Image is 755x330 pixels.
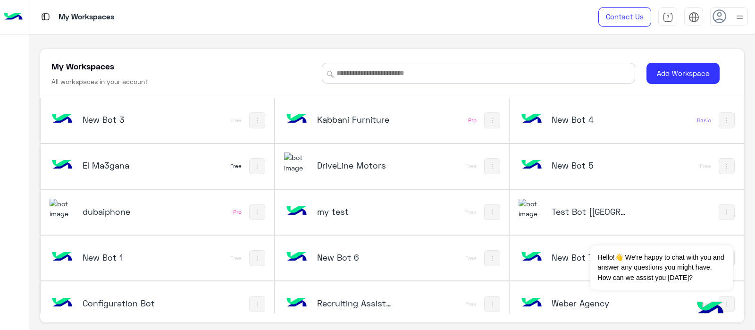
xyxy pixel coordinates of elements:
[284,245,310,270] img: bot image
[40,11,51,23] img: tab
[317,160,395,171] h5: DriveLine Motors
[694,292,727,325] img: hulul-logo.png
[83,206,160,217] h5: dubaiphone
[646,63,720,84] button: Add Workspace
[663,12,673,23] img: tab
[50,245,75,270] img: bot image
[598,7,651,27] a: Contact Us
[284,107,310,132] img: bot image
[83,297,160,309] h5: Configuration Bot
[284,152,310,173] img: 116293908236590
[552,160,629,171] h5: New Bot 5
[51,60,114,72] h5: My Workspaces
[233,208,242,216] div: Pro
[700,162,711,170] div: Free
[519,290,544,316] img: bot image
[552,114,629,125] h5: New Bot 4
[468,117,477,124] div: Pro
[658,7,677,27] a: tab
[317,252,395,263] h5: New Bot 6
[590,245,732,290] span: Hello!👋 We're happy to chat with you and answer any questions you might have. How can we assist y...
[519,152,544,178] img: bot image
[697,117,711,124] div: Basic
[284,290,310,316] img: bot image
[317,206,395,217] h5: my test
[50,290,75,316] img: bot image
[465,254,477,262] div: Free
[688,12,699,23] img: tab
[83,252,160,263] h5: New Bot 1
[284,199,310,224] img: bot image
[734,11,746,23] img: profile
[465,300,477,308] div: Free
[465,162,477,170] div: Free
[552,252,629,263] h5: New Bot 7
[230,117,242,124] div: Free
[83,160,160,171] h5: El Ma3gana
[230,254,242,262] div: Free
[519,245,544,270] img: bot image
[519,199,544,219] img: 197426356791770
[465,208,477,216] div: Free
[51,77,148,86] h6: All workspaces in your account
[4,7,23,27] img: Logo
[317,114,395,125] h5: Kabbani Furniture
[50,152,75,178] img: bot image
[230,162,242,170] div: Free
[317,297,395,309] h5: Recruiting Assistant_copy_1
[50,199,75,219] img: 1403182699927242
[50,107,75,132] img: bot image
[59,11,114,24] p: My Workspaces
[519,107,544,132] img: bot image
[552,206,629,217] h5: Test Bot [QC]
[552,297,629,309] h5: Weber Agency
[83,114,160,125] h5: New Bot 3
